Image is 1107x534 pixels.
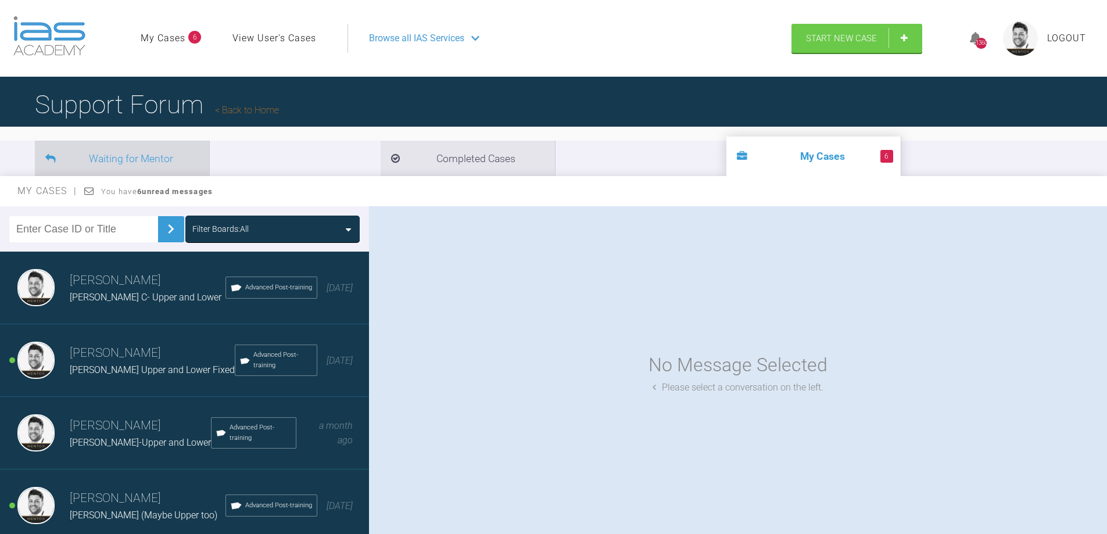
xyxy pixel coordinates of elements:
div: Please select a conversation on the left. [653,380,823,395]
div: 1360 [976,38,987,49]
li: Completed Cases [381,141,555,176]
span: 6 [188,31,201,44]
h3: [PERSON_NAME] [70,489,225,508]
li: My Cases [726,137,901,176]
span: 6 [880,150,893,163]
span: Advanced Post-training [230,422,291,443]
h3: [PERSON_NAME] [70,416,211,436]
div: Filter Boards: All [192,223,249,235]
a: Back to Home [215,105,279,116]
span: Browse all IAS Services [369,31,464,46]
span: [PERSON_NAME] C- Upper and Lower [70,292,221,303]
img: chevronRight.28bd32b0.svg [162,220,180,238]
img: Guy Wells [17,414,55,451]
img: Guy Wells [17,487,55,524]
span: [DATE] [327,500,353,511]
h3: [PERSON_NAME] [70,271,225,291]
h3: [PERSON_NAME] [70,343,235,363]
li: Waiting for Mentor [35,141,209,176]
img: logo-light.3e3ef733.png [13,16,85,56]
a: View User's Cases [232,31,316,46]
span: Advanced Post-training [253,350,312,371]
span: [PERSON_NAME] (Maybe Upper too) [70,510,217,521]
span: Start New Case [806,33,877,44]
img: Guy Wells [17,342,55,379]
h1: Support Forum [35,84,279,125]
a: My Cases [141,31,185,46]
a: Logout [1047,31,1086,46]
div: No Message Selected [649,350,827,380]
span: [PERSON_NAME] Upper and Lower Fixed [70,364,235,375]
span: Advanced Post-training [245,500,312,511]
span: Advanced Post-training [245,282,312,293]
span: You have [101,187,213,196]
strong: 6 unread messages [137,187,213,196]
span: My Cases [17,185,77,196]
span: [DATE] [327,355,353,366]
span: [PERSON_NAME]-Upper and Lower [70,437,211,448]
img: profile.png [1003,21,1038,56]
span: [DATE] [327,282,353,293]
span: a month ago [319,420,353,446]
img: Guy Wells [17,269,55,306]
a: Start New Case [791,24,922,53]
input: Enter Case ID or Title [9,216,158,242]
